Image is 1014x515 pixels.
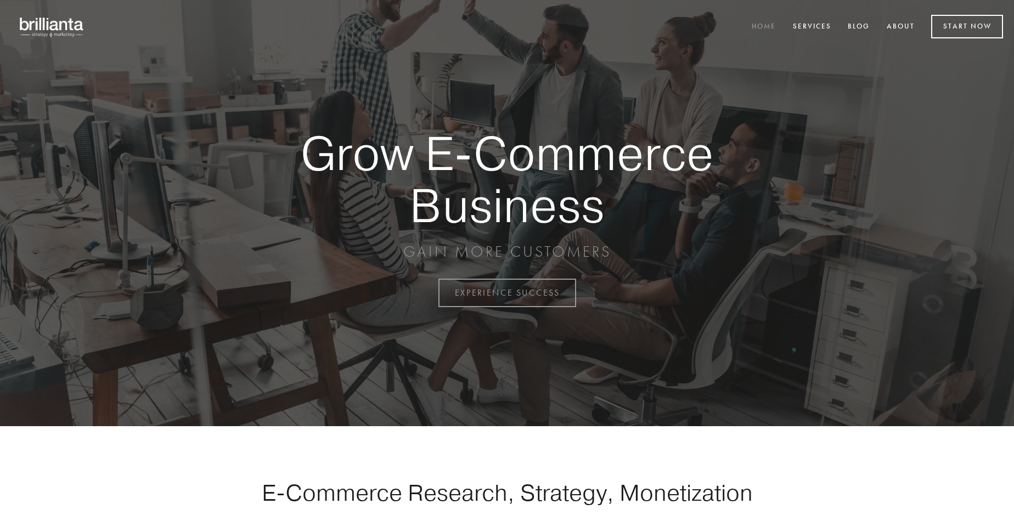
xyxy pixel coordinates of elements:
a: Home [745,18,783,36]
a: Services [786,18,838,36]
a: Start Now [931,15,1003,38]
a: Blog [841,18,877,36]
img: brillianta - research, strategy, marketing [11,11,93,43]
p: GAIN MORE CUSTOMERS [262,242,752,262]
strong: Grow E-Commerce Business [262,127,752,231]
a: EXPERIENCE SUCCESS [438,279,576,307]
a: About [880,18,922,36]
h1: E-Commerce Research, Strategy, Monetization [227,479,787,506]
